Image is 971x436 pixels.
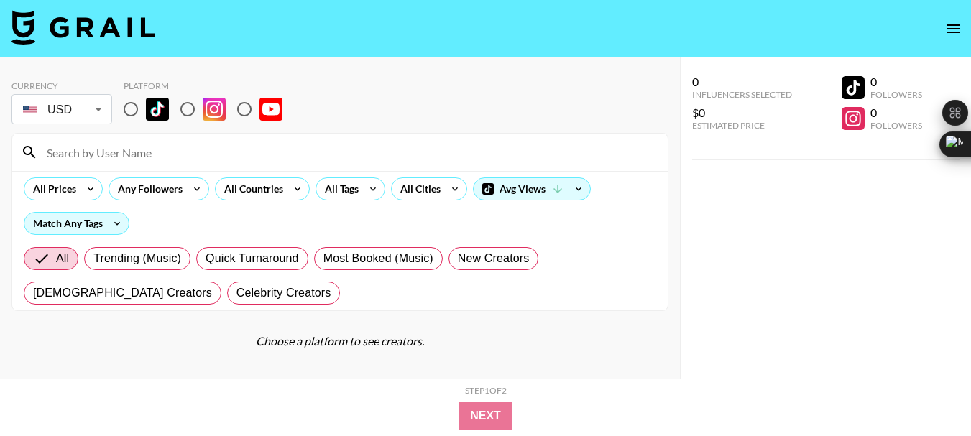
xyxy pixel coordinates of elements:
span: All [56,250,69,267]
div: Step 1 of 2 [465,385,507,396]
span: Trending (Music) [93,250,181,267]
div: All Tags [316,178,362,200]
div: Followers [870,89,922,100]
div: All Cities [392,178,443,200]
div: Avg Views [474,178,590,200]
span: [DEMOGRAPHIC_DATA] Creators [33,284,212,302]
div: Estimated Price [692,120,792,131]
div: Currency [11,80,112,91]
input: Search by User Name [38,141,659,164]
span: Most Booked (Music) [323,250,433,267]
button: open drawer [939,14,968,43]
div: Followers [870,120,922,131]
img: YouTube [259,98,282,121]
div: 0 [692,75,792,89]
div: Any Followers [109,178,185,200]
div: USD [14,97,109,122]
div: Choose a platform to see creators. [11,334,668,348]
div: Platform [124,80,294,91]
span: New Creators [458,250,530,267]
div: All Prices [24,178,79,200]
button: Next [459,402,512,430]
img: Instagram [203,98,226,121]
div: Match Any Tags [24,213,129,234]
div: 0 [870,75,922,89]
div: Influencers Selected [692,89,792,100]
span: Celebrity Creators [236,284,331,302]
div: 0 [870,106,922,120]
div: $0 [692,106,792,120]
div: All Countries [216,178,286,200]
img: TikTok [146,98,169,121]
img: Grail Talent [11,10,155,45]
iframe: Drift Widget Chat Controller [899,364,954,419]
span: Quick Turnaround [206,250,299,267]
